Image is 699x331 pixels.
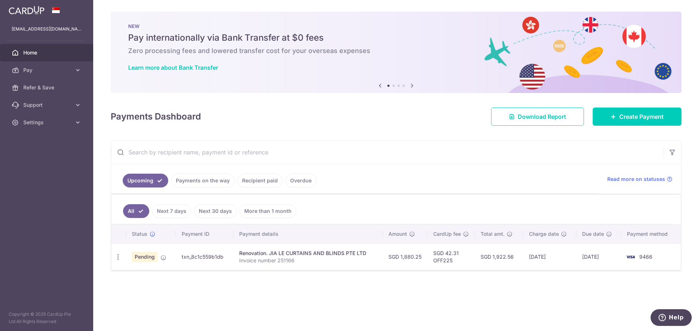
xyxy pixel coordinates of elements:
td: SGD 1,880.25 [383,243,427,270]
span: Refer & Save [23,84,71,91]
img: CardUp [9,6,44,15]
a: Read more on statuses [607,175,672,183]
a: Overdue [285,174,316,187]
span: Support [23,101,71,109]
span: Status [132,230,147,238]
span: Create Payment [619,112,664,121]
span: Total amt. [481,230,505,238]
a: Create Payment [593,108,682,126]
div: Renovation. JIA LE CURTAINS AND BLINDS PTE LTD [239,250,377,257]
th: Payment details [233,225,383,243]
a: Payments on the way [171,174,234,187]
span: Download Report [518,112,566,121]
a: More than 1 month [240,204,296,218]
td: txn_8c1c559b1db [176,243,233,270]
a: Recipient paid [237,174,283,187]
a: Upcoming [123,174,168,187]
a: Next 30 days [194,204,237,218]
span: Read more on statuses [607,175,665,183]
h5: Pay internationally via Bank Transfer at $0 fees [128,32,664,44]
a: All [123,204,149,218]
span: Charge date [529,230,559,238]
p: NEW [128,23,664,29]
span: Home [23,49,71,56]
span: Due date [582,230,604,238]
td: [DATE] [523,243,576,270]
td: [DATE] [576,243,621,270]
p: [EMAIL_ADDRESS][DOMAIN_NAME] [12,25,82,33]
span: Pay [23,66,71,74]
a: Download Report [491,108,584,126]
span: CardUp fee [433,230,461,238]
th: Payment ID [176,225,233,243]
span: 9466 [639,254,652,260]
a: Next 7 days [152,204,191,218]
td: SGD 42.31 OFF225 [427,243,475,270]
h6: Zero processing fees and lowered transfer cost for your overseas expenses [128,47,664,55]
span: Amount [388,230,407,238]
img: Bank transfer banner [111,12,682,93]
input: Search by recipient name, payment id or reference [111,141,664,164]
span: Settings [23,119,71,126]
a: Learn more about Bank Transfer [128,64,218,71]
iframe: Opens a widget where you can find more information [650,309,692,327]
th: Payment method [621,225,681,243]
p: Invoice number 251166 [239,257,377,264]
img: Bank Card [623,253,638,261]
h4: Payments Dashboard [111,110,201,123]
td: SGD 1,922.56 [475,243,523,270]
span: Pending [132,252,158,262]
